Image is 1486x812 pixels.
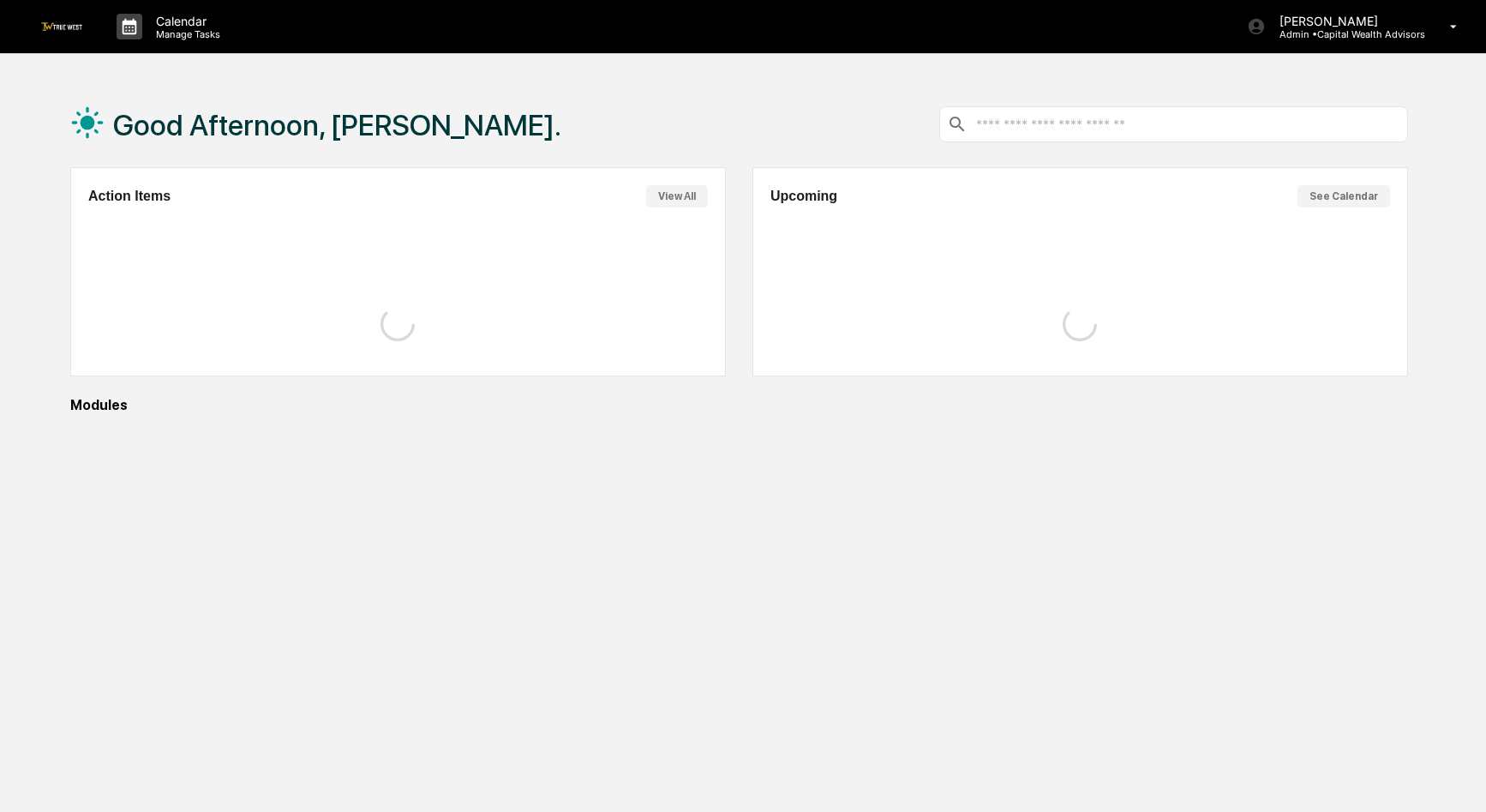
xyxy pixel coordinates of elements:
img: logo [41,22,82,30]
button: View All [646,185,708,208]
p: Calendar [142,14,229,28]
p: Manage Tasks [142,28,229,40]
button: See Calendar [1297,185,1390,208]
div: Modules [70,397,1408,413]
h2: Upcoming [770,189,837,204]
p: [PERSON_NAME] [1266,14,1425,28]
p: Admin • Capital Wealth Advisors [1266,28,1425,40]
h1: Good Afternoon, [PERSON_NAME]. [113,108,561,142]
h2: Action Items [88,189,171,204]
